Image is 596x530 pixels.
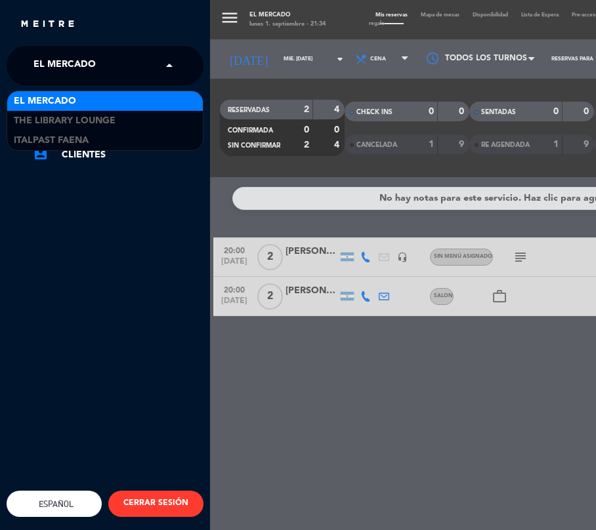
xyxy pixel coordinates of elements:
[108,491,203,517] button: CERRAR SESIÓN
[14,133,89,148] span: Italpast Faena
[33,146,49,161] i: account_box
[33,147,203,163] a: account_boxClientes
[14,94,76,109] span: El Mercado
[20,20,75,30] img: MEITRE
[33,52,96,79] span: El Mercado
[35,499,74,509] span: Español
[14,113,116,129] span: The Library Lounge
